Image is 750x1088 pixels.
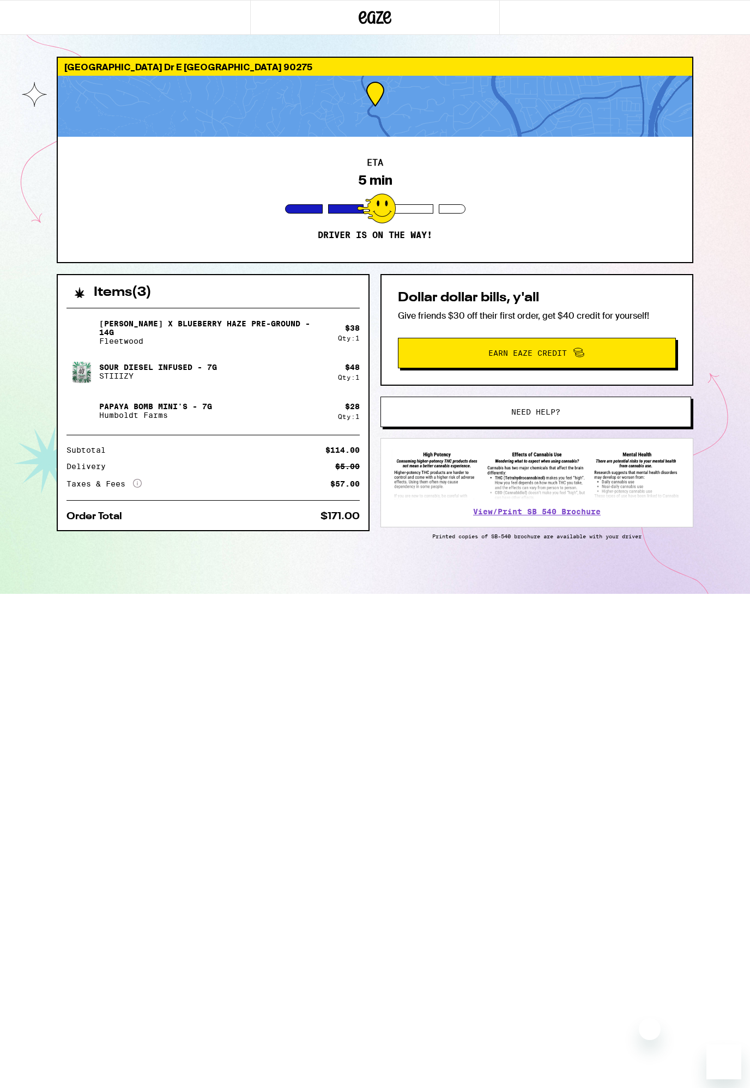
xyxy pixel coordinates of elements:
p: Papaya Bomb Mini's - 7g [99,402,212,411]
img: Jack Herer x Blueberry Haze Pre-Ground - 14g [66,317,97,348]
p: [PERSON_NAME] x Blueberry Haze Pre-Ground - 14g [99,319,329,337]
div: 5 min [358,173,392,188]
p: Printed copies of SB-540 brochure are available with your driver [380,533,693,539]
div: Taxes & Fees [66,479,142,489]
iframe: Button to launch messaging window [706,1044,741,1079]
div: Subtotal [66,446,113,454]
span: Need help? [511,408,560,416]
h2: Items ( 3 ) [94,286,152,299]
div: Order Total [66,512,130,521]
div: Delivery [66,463,113,470]
p: STIIIZY [99,372,217,380]
p: Sour Diesel Infused - 7g [99,363,217,372]
img: Papaya Bomb Mini's - 7g [66,396,97,426]
span: Earn Eaze Credit [488,349,567,357]
img: Sour Diesel Infused - 7g [66,356,97,387]
p: Driver is on the way! [318,230,432,241]
button: Earn Eaze Credit [398,338,676,368]
div: $114.00 [325,446,360,454]
p: Humboldt Farms [99,411,212,420]
h2: Dollar dollar bills, y'all [398,291,676,305]
iframe: Close message [639,1018,661,1040]
div: Qty: 1 [338,413,360,420]
div: $171.00 [320,512,360,521]
p: Fleetwood [99,337,329,345]
div: [GEOGRAPHIC_DATA] Dr E [GEOGRAPHIC_DATA] 90275 [58,58,692,76]
div: $5.00 [335,463,360,470]
div: $ 48 [345,363,360,372]
img: SB 540 Brochure preview [392,449,682,500]
h2: ETA [367,159,383,167]
div: Qty: 1 [338,335,360,342]
div: $ 28 [345,402,360,411]
p: Give friends $30 off their first order, get $40 credit for yourself! [398,310,676,321]
div: Qty: 1 [338,374,360,381]
a: View/Print SB 540 Brochure [473,507,601,516]
div: $57.00 [330,480,360,488]
div: $ 38 [345,324,360,332]
button: Need help? [380,397,691,427]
